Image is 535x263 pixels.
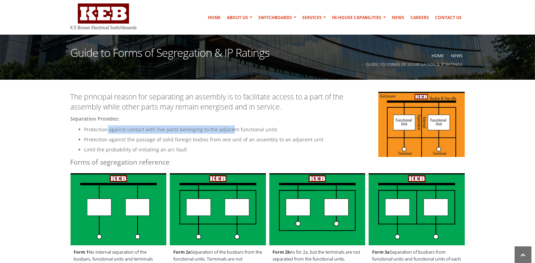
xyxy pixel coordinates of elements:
[224,11,255,25] a: About Us
[408,11,432,25] a: Careers
[300,11,329,25] a: Services
[84,125,465,134] li: Protection against contact with live parts belonging to the adjacent functional units
[433,11,465,25] a: Contact Us
[71,47,270,67] h1: Guide to Forms of Segregation & IP Ratings
[273,249,290,255] strong: Form 2b
[451,53,463,58] a: News
[432,53,444,58] a: Home
[173,249,191,255] strong: Form 2a
[205,11,224,25] a: Home
[256,11,299,25] a: Switchboards
[71,3,137,29] img: K E Brown Electrical Switchboards
[372,249,390,255] strong: Form 3a
[84,135,465,144] li: Protection against the passage of solid foreign bodies from one unit of an assembly to an adjacen...
[361,60,463,69] li: Guide to Forms of Segregation & IP Ratings
[84,146,465,154] li: Limit the probability of initiating an arc fault
[330,11,389,25] a: In-house Capabilities
[74,249,89,255] strong: Form 1
[71,92,465,112] p: The principal reason for separating an assembly is to facilitate access to a part of the assembly...
[71,157,465,167] h4: Forms of segregation reference
[71,116,465,122] h5: Separation provides:
[389,11,407,25] a: News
